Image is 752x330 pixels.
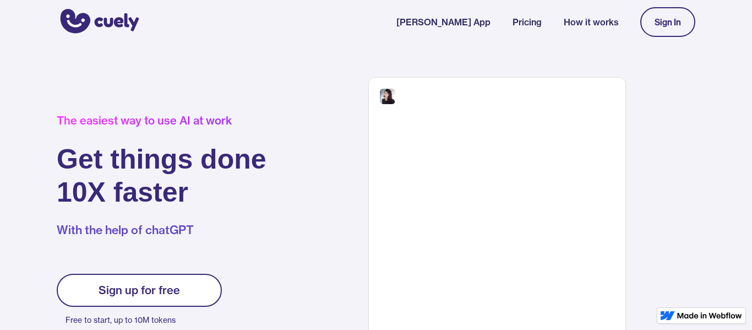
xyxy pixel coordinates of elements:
a: How it works [564,15,618,29]
div: Sign In [655,17,681,27]
a: Pricing [513,15,542,29]
a: home [57,2,139,42]
a: [PERSON_NAME] App [396,15,491,29]
h1: Get things done 10X faster [57,143,266,209]
div: Sign up for free [99,284,180,297]
div: The easiest way to use AI at work [57,114,266,127]
a: Sign In [640,7,695,37]
p: With the help of chatGPT [57,222,266,239]
p: Free to start, up to 10M tokens [66,312,222,328]
a: Sign up for free [57,274,222,307]
img: Made in Webflow [677,312,742,319]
